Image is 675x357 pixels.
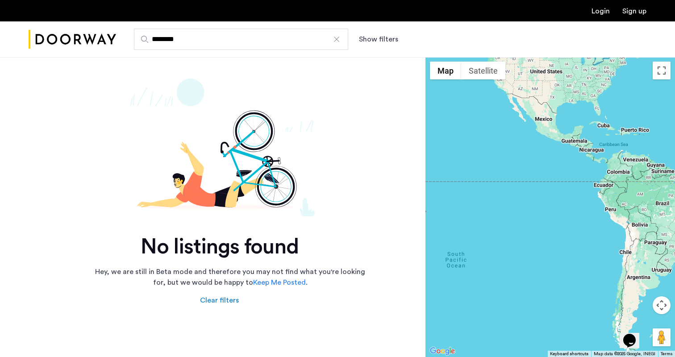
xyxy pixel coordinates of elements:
button: Show satellite imagery [461,62,505,79]
a: Registration [622,8,646,15]
button: Toggle fullscreen view [653,62,671,79]
input: Apartment Search [134,29,348,50]
a: Terms (opens in new tab) [661,351,672,357]
a: Cazamio Logo [29,23,116,56]
a: Login [592,8,610,15]
button: Show or hide filters [359,34,398,45]
a: Open this area in Google Maps (opens a new window) [428,345,457,357]
img: not-found [29,79,411,216]
p: Hey, we are still in Beta mode and therefore you may not find what you're looking for, but we wou... [92,266,369,288]
iframe: chat widget [620,321,648,348]
button: Map camera controls [653,296,671,314]
div: Clear filters [200,295,239,306]
img: logo [29,23,116,56]
button: Keyboard shortcuts [550,351,588,357]
button: Show street map [430,62,461,79]
h2: No listings found [29,234,411,259]
button: Drag Pegman onto the map to open Street View [653,328,671,346]
a: Keep Me Posted [253,277,306,288]
span: Map data ©2025 Google, INEGI [594,352,655,356]
img: Google [428,345,457,357]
